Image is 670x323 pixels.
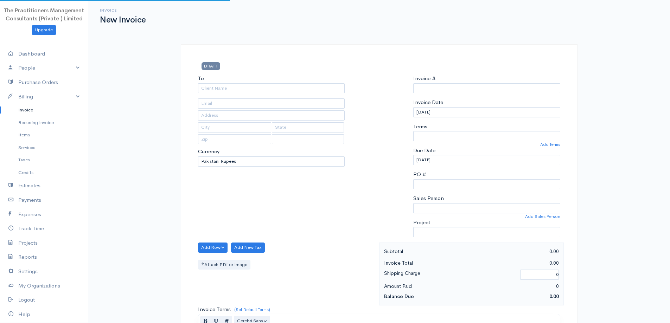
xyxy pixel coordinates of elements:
[32,25,56,35] a: Upgrade
[100,15,146,24] h1: New Invoice
[272,122,344,133] input: State
[384,293,414,299] strong: Balance Due
[198,260,250,270] label: Attach PDf or Image
[381,269,517,280] div: Shipping Charge
[549,293,559,299] span: 0.00
[198,148,219,156] label: Currency
[413,155,560,165] input: dd-mm-yyyy
[198,134,272,144] input: Zip
[198,98,345,109] input: Email
[540,141,560,148] a: Add Terms
[413,170,426,179] label: PO #
[381,247,472,256] div: Subtotal
[198,243,228,253] button: Add Row
[202,62,220,70] span: DRAFT
[198,75,204,83] label: To
[413,194,444,202] label: Sales Person
[413,107,560,117] input: dd-mm-yyyy
[413,75,436,83] label: Invoice #
[413,219,430,227] label: Project
[198,305,231,314] label: Invoice Terms
[100,8,146,12] h6: Invoice
[471,282,562,291] div: 0
[413,98,443,106] label: Invoice Date
[198,110,345,121] input: Address
[234,307,270,312] a: (Set Default Terms)
[231,243,265,253] button: Add New Tax
[525,213,560,220] a: Add Sales Person
[4,7,84,22] span: The Practitioners Management Consultants (Private ) Limited
[413,123,427,131] label: Terms
[471,259,562,267] div: 0.00
[471,247,562,256] div: 0.00
[198,122,272,133] input: City
[413,147,435,155] label: Due Date
[381,282,472,291] div: Amount Paid
[381,259,472,267] div: Invoice Total
[198,83,345,93] input: Client Name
